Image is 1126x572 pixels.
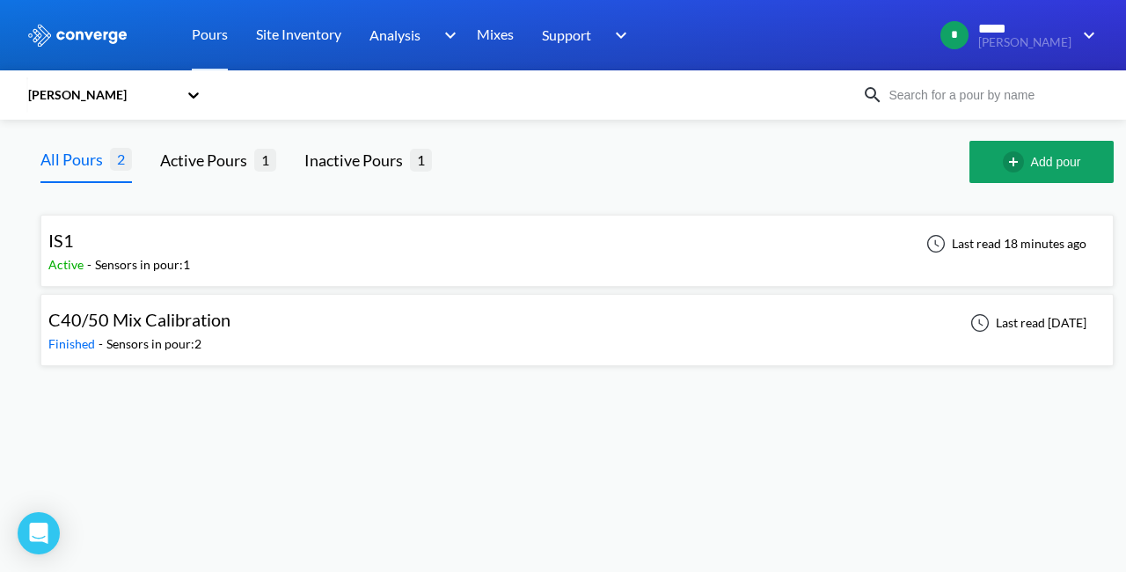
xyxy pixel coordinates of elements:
div: Open Intercom Messenger [18,512,60,554]
img: downArrow.svg [603,25,632,46]
span: Finished [48,336,99,351]
span: Support [542,24,591,46]
div: All Pours [40,147,110,172]
span: 1 [254,149,276,171]
img: downArrow.svg [433,25,461,46]
div: Last read 18 minutes ago [917,233,1092,254]
div: Sensors in pour: 2 [106,334,201,354]
span: [PERSON_NAME] [978,36,1071,49]
span: IS1 [48,230,74,251]
span: Active [48,257,87,272]
div: Last read [DATE] [961,312,1092,334]
a: IS1Active-Sensors in pour:1Last read 18 minutes ago [40,235,1114,250]
div: Sensors in pour: 1 [95,255,190,275]
div: [PERSON_NAME] [26,85,178,105]
button: Add pour [969,141,1114,183]
span: - [87,257,95,272]
img: downArrow.svg [1071,25,1100,46]
img: logo_ewhite.svg [26,24,128,47]
input: Search for a pour by name [883,85,1096,105]
span: - [99,336,106,351]
span: C40/50 Mix Calibration [48,309,230,330]
img: icon-search.svg [862,84,883,106]
div: Active Pours [160,148,254,172]
span: 1 [410,149,432,171]
span: 2 [110,148,132,170]
img: add-circle-outline.svg [1003,151,1031,172]
span: Analysis [369,24,420,46]
div: Inactive Pours [304,148,410,172]
a: C40/50 Mix CalibrationFinished-Sensors in pour:2Last read [DATE] [40,314,1114,329]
